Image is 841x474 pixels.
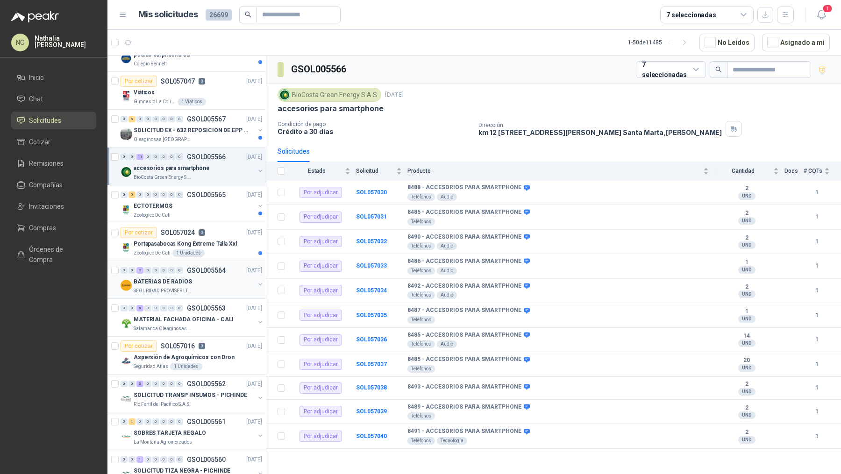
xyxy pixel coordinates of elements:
b: 1 [804,286,830,295]
div: 0 [168,154,175,160]
button: Asignado a mi [762,34,830,51]
b: 1 [804,432,830,441]
th: Docs [784,162,804,180]
p: Colegio Bennett [134,60,167,68]
p: [DATE] [246,266,262,275]
span: Órdenes de Compra [29,244,87,265]
div: 0 [121,267,128,274]
p: [DATE] [246,417,262,426]
div: Teléfonos [407,340,435,348]
p: SEGURIDAD PROVISER LTDA [134,287,192,295]
div: UND [738,241,755,249]
p: Viáticos [134,88,155,97]
div: Por adjudicar [299,406,342,417]
p: 0 [199,229,205,236]
div: UND [738,315,755,323]
img: Company Logo [121,318,132,329]
div: 0 [121,154,128,160]
a: Por cotizarSOL0570470[DATE] Company LogoViáticosGimnasio La Colina1 Viáticos [107,72,266,110]
p: [DATE] [246,455,262,464]
p: SOL057016 [161,343,195,349]
div: 0 [152,191,159,198]
div: Por adjudicar [299,236,342,247]
b: 1 [714,259,779,266]
p: Seguridad Atlas [134,363,168,370]
b: 1 [804,360,830,369]
div: UND [738,266,755,274]
div: 0 [176,116,183,122]
p: GSOL005564 [187,267,226,274]
p: SOBRES TARJETA REGALO [134,429,206,438]
div: 0 [160,418,167,425]
div: 0 [121,456,128,463]
div: 0 [152,418,159,425]
span: 26699 [206,9,232,21]
div: 0 [144,154,151,160]
div: Teléfonos [407,316,435,324]
p: GSOL005565 [187,191,226,198]
a: SOL057031 [356,213,387,220]
span: 1 [822,4,833,13]
p: GSOL005560 [187,456,226,463]
span: Invitaciones [29,201,64,212]
img: Company Logo [279,90,290,100]
span: Inicio [29,72,44,83]
p: [DATE] [246,153,262,162]
div: 0 [168,191,175,198]
a: SOL057035 [356,312,387,318]
span: Chat [29,94,43,104]
h3: GSOL005566 [291,62,348,77]
p: Oleaginosas [GEOGRAPHIC_DATA][PERSON_NAME] [134,136,192,143]
div: 5 [136,305,143,311]
div: 1 Unidades [170,363,202,370]
a: 0 5 0 0 0 0 0 0 GSOL005565[DATE] Company LogoECTOTERMOSZoologico De Cali [121,189,264,219]
div: Teléfonos [407,242,435,250]
span: Solicitud [356,168,394,174]
div: 0 [168,267,175,274]
div: 6 [128,116,135,122]
p: Gimnasio La Colina [134,98,176,106]
div: 0 [152,116,159,122]
span: Remisiones [29,158,64,169]
div: 0 [168,456,175,463]
b: 2 [714,429,779,436]
b: 8487 - ACCESORIOS PARA SMARTPHONE [407,307,521,314]
b: 1 [714,308,779,315]
span: Solicitudes [29,115,61,126]
div: 1 Viáticos [178,98,206,106]
b: 8492 - ACCESORIOS PARA SMARTPHONE [407,283,521,290]
div: 0 [136,191,143,198]
p: GSOL005562 [187,381,226,387]
div: Por adjudicar [299,285,342,296]
div: 0 [160,116,167,122]
span: search [245,11,251,18]
b: 8489 - ACCESORIOS PARA SMARTPHONE [407,403,521,411]
div: 0 [160,191,167,198]
a: Solicitudes [11,112,96,129]
div: 0 [152,154,159,160]
img: Logo peakr [11,11,59,22]
img: Company Logo [121,204,132,215]
b: 1 [804,212,830,221]
div: 0 [152,305,159,311]
div: UND [738,192,755,200]
p: BATERIAS DE RADIOS [134,277,192,286]
div: 0 [168,116,175,122]
b: 1 [804,237,830,246]
div: 0 [176,305,183,311]
div: 5 [136,381,143,387]
p: km 12 [STREET_ADDRESS][PERSON_NAME] Santa Marta , [PERSON_NAME] [478,128,722,136]
b: 1 [804,188,830,197]
a: SOL057036 [356,336,387,343]
p: ECTOTERMOS [134,202,172,211]
th: Cantidad [714,162,784,180]
b: 8485 - ACCESORIOS PARA SMARTPHONE [407,356,521,363]
div: 0 [168,381,175,387]
div: 0 [128,381,135,387]
div: 2 [136,267,143,274]
p: GSOL005566 [187,154,226,160]
b: 14 [714,333,779,340]
b: 8485 - ACCESORIOS PARA SMARTPHONE [407,209,521,216]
